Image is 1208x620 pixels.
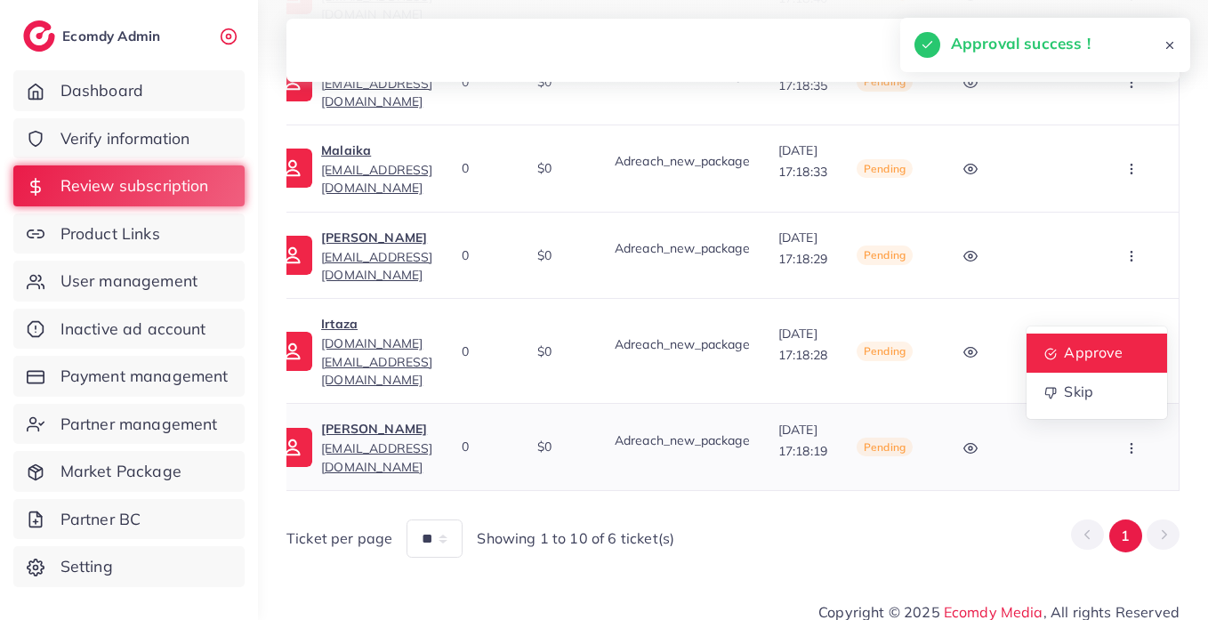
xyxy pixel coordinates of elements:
div: 0 [462,342,509,360]
div: $0 [537,342,586,360]
a: Dashboard [13,70,245,111]
a: Partner management [13,404,245,445]
h5: Approval success ! [951,32,1091,55]
a: Market Package [13,451,245,492]
img: ic-user-info.36bf1079.svg [273,236,312,275]
a: Review subscription [13,165,245,206]
p: Adreach_new_package [615,334,750,355]
p: [DATE] 17:18:33 [778,140,828,182]
span: Approve [1064,343,1123,361]
span: Pending [857,342,913,361]
a: Verify information [13,118,245,159]
span: Dashboard [60,79,143,102]
p: Irtaza [321,313,432,334]
span: Partner BC [60,508,141,531]
button: Go to page 1 [1109,519,1142,552]
p: Adreach_new_package [615,150,750,172]
h2: Ecomdy Admin [62,28,165,44]
img: logo [23,20,55,52]
p: [DATE] 17:18:19 [778,419,828,462]
span: [EMAIL_ADDRESS][DOMAIN_NAME] [321,162,432,196]
p: [PERSON_NAME] [321,227,432,248]
p: Adreach_new_package [615,430,750,451]
a: User management [13,261,245,302]
span: Inactive ad account [60,318,206,341]
a: Setting [13,546,245,587]
img: ic-user-info.36bf1079.svg [273,428,312,467]
span: [EMAIL_ADDRESS][DOMAIN_NAME] [321,76,432,109]
p: Adreach_new_package [615,238,750,259]
a: Product Links [13,213,245,254]
div: $0 [537,438,586,455]
img: ic-user-info.36bf1079.svg [273,332,312,371]
div: $0 [537,159,586,177]
p: Malaika [321,140,432,161]
span: Pending [857,159,913,179]
a: Inactive ad account [13,309,245,350]
span: Skip [1064,382,1093,400]
div: 0 [462,438,509,455]
a: Irtaza[DOMAIN_NAME][EMAIL_ADDRESS][DOMAIN_NAME] [321,313,432,389]
span: Payment management [60,365,229,388]
p: [DATE] 17:18:28 [778,323,828,366]
a: Payment management [13,356,245,397]
span: Product Links [60,222,160,246]
a: Malaika[EMAIL_ADDRESS][DOMAIN_NAME] [321,140,432,197]
img: ic-user-info.36bf1079.svg [273,149,312,188]
div: $0 [537,246,586,264]
span: Pending [857,246,913,265]
span: Review subscription [60,174,209,197]
span: Market Package [60,460,181,483]
a: logoEcomdy Admin [23,20,165,52]
p: [PERSON_NAME] [321,418,432,439]
a: Partner BC [13,499,245,540]
div: 0 [462,246,509,264]
ul: Pagination [1071,519,1180,552]
span: Partner management [60,413,218,436]
span: [DOMAIN_NAME][EMAIL_ADDRESS][DOMAIN_NAME] [321,335,432,388]
span: Setting [60,555,113,578]
span: Pending [857,438,913,457]
div: 0 [462,159,509,177]
span: Ticket per page [286,528,392,549]
span: [EMAIL_ADDRESS][DOMAIN_NAME] [321,440,432,474]
a: [PERSON_NAME][EMAIL_ADDRESS][DOMAIN_NAME] [321,227,432,285]
span: Showing 1 to 10 of 6 ticket(s) [477,528,674,549]
a: [PERSON_NAME][EMAIL_ADDRESS][DOMAIN_NAME] [321,418,432,476]
span: User management [60,270,197,293]
span: Verify information [60,127,190,150]
p: [DATE] 17:18:29 [778,227,828,270]
span: [EMAIL_ADDRESS][DOMAIN_NAME] [321,249,432,283]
